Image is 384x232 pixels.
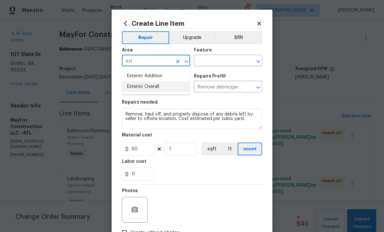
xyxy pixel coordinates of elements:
button: Upgrade [169,31,215,44]
textarea: Remove, haul off, and properly dispose of any debris left by seller to offsite location. Cost est... [122,108,262,129]
h5: Labor cost [122,159,146,164]
button: ft [222,143,238,155]
h5: Area [122,48,133,52]
h5: Material cost [122,133,152,137]
li: Exterior Addition [122,71,190,81]
h5: Repairs needed [122,100,158,105]
button: Close [182,57,191,66]
button: Open [254,83,263,92]
button: Clear [173,57,182,66]
h5: Repairs Prefill [194,74,226,79]
button: BRN [215,31,262,44]
button: sqft [202,143,222,155]
h5: Feature [194,48,212,52]
h2: Create Line Item [122,20,256,27]
button: count [238,143,262,155]
h5: Photos [122,189,138,193]
button: Repair [122,31,169,44]
button: Open [254,57,263,66]
li: Exterior Overall [122,81,190,92]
